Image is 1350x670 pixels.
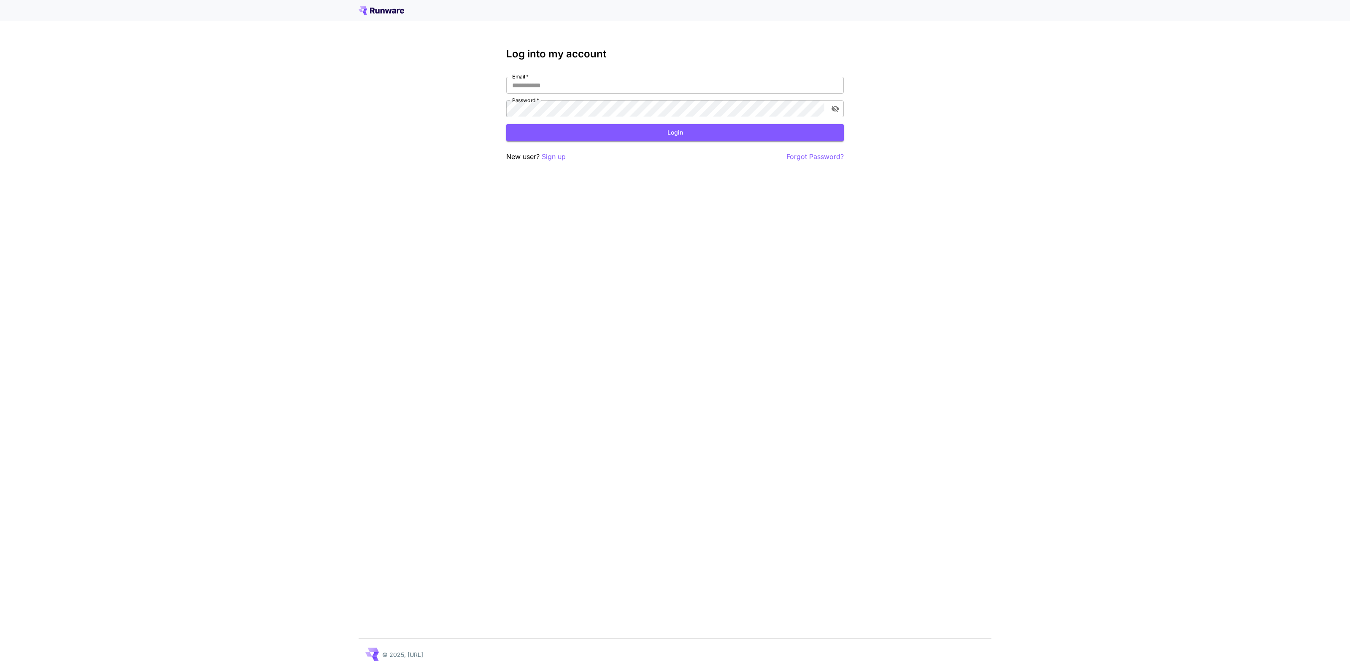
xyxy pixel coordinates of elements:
label: Email [512,73,529,80]
button: Login [506,124,844,141]
p: New user? [506,151,566,162]
label: Password [512,97,539,104]
p: © 2025, [URL] [382,650,423,659]
button: toggle password visibility [828,101,843,116]
h3: Log into my account [506,48,844,60]
button: Sign up [542,151,566,162]
button: Forgot Password? [786,151,844,162]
